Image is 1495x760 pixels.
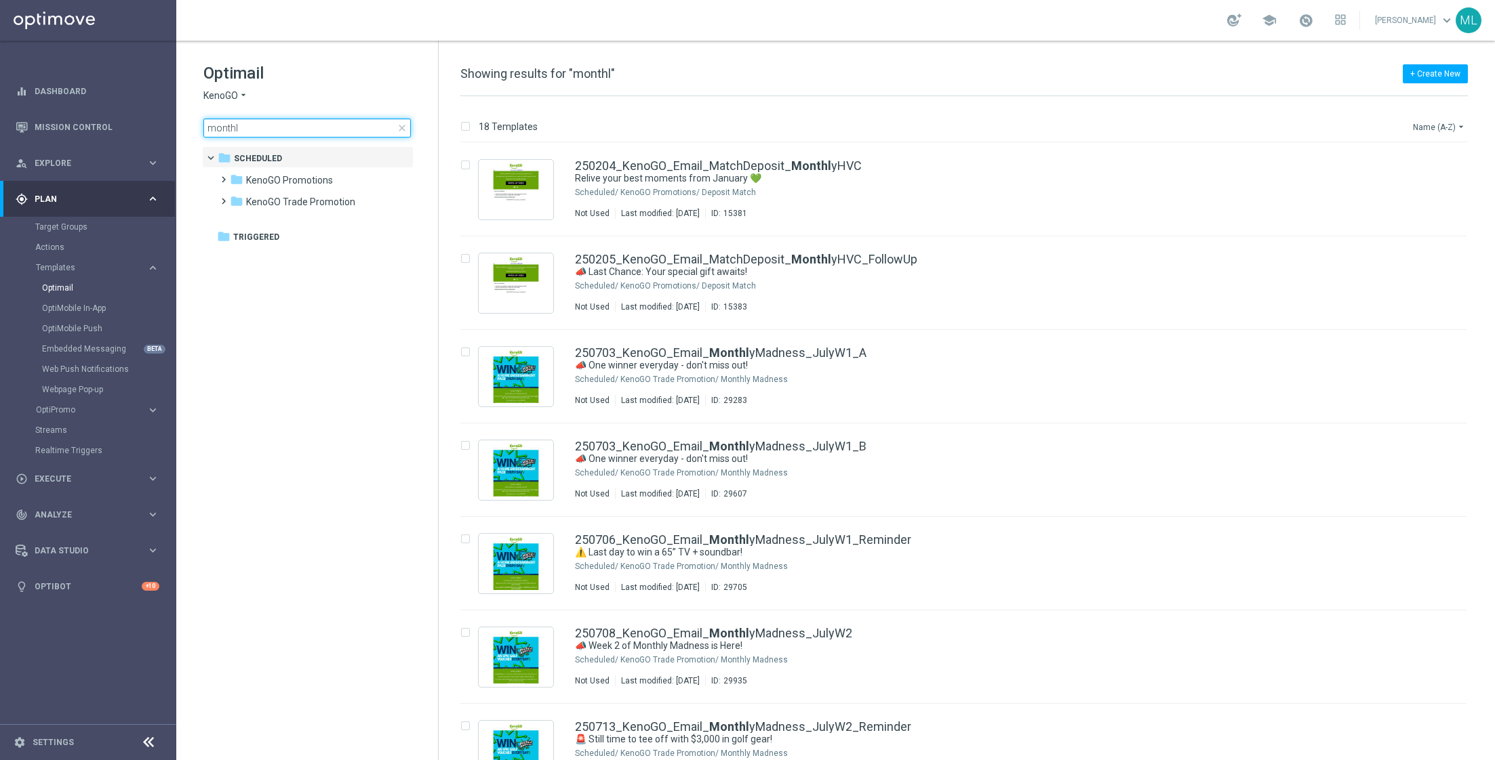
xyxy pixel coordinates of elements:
[575,347,866,359] a: 250703_KenoGO_Email_MonthlyMadness_JulyW1_A
[705,395,747,406] div: ID:
[1456,121,1467,132] i: arrow_drop_down
[35,237,175,257] div: Actions
[460,66,615,81] span: Showing results for "monthl"
[15,509,160,520] div: track_changes Analyze keyboard_arrow_right
[35,511,146,519] span: Analyze
[35,547,146,555] span: Data Studio
[233,231,279,243] span: Triggered
[35,262,160,273] div: Templates keyboard_arrow_right
[709,719,749,734] b: Monthl
[575,359,1378,372] a: 📣 One winner everyday - don't miss out!
[15,545,160,556] button: Data Studio keyboard_arrow_right
[16,157,28,169] i: person_search
[1262,13,1277,28] span: school
[575,546,1378,559] a: ⚠️ Last day to win a 65” TV + soundbar!
[705,301,747,312] div: ID:
[620,654,1410,665] div: Scheduled/KenoGO Trade Promotion/Monthly Madness
[15,158,160,169] button: person_search Explore keyboard_arrow_right
[16,473,146,485] div: Execute
[35,221,141,232] a: Target Groups
[16,473,28,485] i: play_circle_outline
[16,580,28,593] i: lightbulb
[709,439,749,453] b: Monthl
[723,301,747,312] div: 15383
[575,374,618,385] div: Scheduled/
[15,473,160,484] button: play_circle_outline Execute keyboard_arrow_right
[42,379,175,400] div: Webpage Pop-up
[15,581,160,592] button: lightbulb Optibot +10
[203,119,411,138] input: Search Template
[447,330,1492,423] div: Press SPACE to select this row.
[616,208,705,219] div: Last modified: [DATE]
[16,509,146,521] div: Analyze
[447,236,1492,330] div: Press SPACE to select this row.
[575,395,610,406] div: Not Used
[146,192,159,205] i: keyboard_arrow_right
[217,230,231,243] i: folder
[705,675,747,686] div: ID:
[146,508,159,521] i: keyboard_arrow_right
[15,86,160,97] button: equalizer Dashboard
[709,626,749,640] b: Monthl
[36,263,133,272] span: Templates
[620,467,1410,478] div: Scheduled/KenoGO Trade Promotion/Monthly Madness
[16,568,159,604] div: Optibot
[482,163,550,216] img: 15381.jpeg
[42,384,141,395] a: Webpage Pop-up
[146,404,159,417] i: keyboard_arrow_right
[35,568,142,604] a: Optibot
[575,359,1410,372] div: 📣 One winner everyday - don't miss out!
[1439,13,1454,28] span: keyboard_arrow_down
[616,301,705,312] div: Last modified: [DATE]
[15,194,160,205] button: gps_fixed Plan keyboard_arrow_right
[723,208,747,219] div: 15381
[575,467,618,478] div: Scheduled/
[203,62,411,84] h1: Optimail
[575,639,1378,652] a: 📣 Week 2 of Monthly Madness is Here!
[35,440,175,461] div: Realtime Triggers
[479,121,538,133] p: 18 Templates
[1374,10,1456,30] a: [PERSON_NAME]keyboard_arrow_down
[575,488,610,499] div: Not Used
[16,109,159,145] div: Mission Control
[234,152,282,165] span: Scheduled
[42,318,175,339] div: OptiMobile Push
[16,157,146,169] div: Explore
[42,339,175,359] div: Embedded Messaging
[620,280,1410,291] div: Scheduled/KenoGO Promotions/Deposit Match
[42,323,141,334] a: OptiMobile Push
[15,122,160,133] button: Mission Control
[42,364,141,375] a: Web Push Notifications
[246,196,355,208] span: KenoGO Trade Promotion
[397,123,407,133] span: close
[14,736,26,748] i: settings
[705,208,747,219] div: ID:
[482,350,550,403] img: 29283.jpeg
[620,374,1410,385] div: Scheduled/KenoGO Trade Promotion/Monthly Madness
[791,159,831,173] b: Monthl
[35,73,159,109] a: Dashboard
[36,406,146,414] div: OptiPromo
[35,217,175,237] div: Target Groups
[575,561,618,572] div: Scheduled/
[16,193,146,205] div: Plan
[146,472,159,485] i: keyboard_arrow_right
[723,488,747,499] div: 29607
[482,257,550,310] img: 15383.jpeg
[709,532,749,547] b: Monthl
[575,627,852,639] a: 250708_KenoGO_Email_MonthlyMadness_JulyW2
[447,610,1492,704] div: Press SPACE to select this row.
[42,359,175,379] div: Web Push Notifications
[203,89,238,102] span: KenoGO
[42,278,175,298] div: Optimail
[36,406,133,414] span: OptiPromo
[575,253,917,266] a: 250205_KenoGO_Email_MatchDeposit_MonthlyHVC_FollowUp
[16,85,28,98] i: equalizer
[35,257,175,400] div: Templates
[575,748,618,759] div: Scheduled/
